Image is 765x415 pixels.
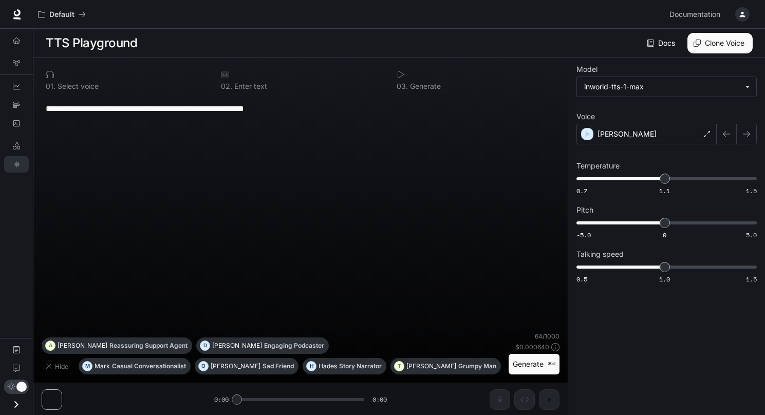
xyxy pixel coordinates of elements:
p: Casual Conversationalist [112,363,186,369]
p: Temperature [576,162,620,169]
p: [PERSON_NAME] [406,363,456,369]
span: 1.5 [746,275,757,284]
div: A [46,337,55,354]
button: All workspaces [33,4,90,25]
div: M [83,358,92,374]
p: [PERSON_NAME] [212,343,262,349]
p: Mark [95,363,110,369]
p: 64 / 1000 [535,332,559,341]
p: Default [49,10,74,19]
p: Model [576,66,598,73]
div: O [199,358,208,374]
button: Generate⌘⏎ [509,354,559,375]
p: Grumpy Man [458,363,496,369]
button: T[PERSON_NAME]Grumpy Man [390,358,501,374]
p: Sad Friend [263,363,294,369]
p: 0 2 . [221,83,232,90]
button: D[PERSON_NAME]Engaging Podcaster [196,337,329,354]
p: 0 3 . [397,83,408,90]
a: Documentation [4,342,29,358]
div: D [200,337,210,354]
p: [PERSON_NAME] [58,343,107,349]
div: T [395,358,404,374]
span: Dark mode toggle [16,381,27,392]
button: Open drawer [5,394,28,415]
div: inworld-tts-1-max [577,77,756,97]
span: 1.0 [659,275,670,284]
span: -5.0 [576,231,591,239]
a: LLM Playground [4,138,29,154]
div: H [307,358,316,374]
button: MMarkCasual Conversationalist [79,358,191,374]
p: [PERSON_NAME] [211,363,260,369]
button: Clone Voice [687,33,753,53]
div: inworld-tts-1-max [584,82,740,92]
button: O[PERSON_NAME]Sad Friend [195,358,298,374]
span: Documentation [669,8,720,21]
p: 0 1 . [46,83,55,90]
a: Dashboards [4,78,29,95]
a: Overview [4,32,29,49]
a: Docs [645,33,679,53]
span: 5.0 [746,231,757,239]
a: Documentation [665,4,728,25]
p: Reassuring Support Agent [109,343,188,349]
span: 0.7 [576,186,587,195]
h1: TTS Playground [46,33,137,53]
a: Logs [4,115,29,131]
a: TTS Playground [4,156,29,173]
p: Voice [576,113,595,120]
p: Generate [408,83,441,90]
p: Hades [319,363,337,369]
span: 1.5 [746,186,757,195]
p: ⌘⏎ [548,361,555,367]
span: 0.5 [576,275,587,284]
p: Select voice [55,83,99,90]
p: Pitch [576,206,593,214]
span: 0 [663,231,666,239]
button: Hide [42,358,74,374]
button: HHadesStory Narrator [303,358,386,374]
p: Enter text [232,83,267,90]
a: Feedback [4,360,29,376]
p: Engaging Podcaster [264,343,324,349]
a: Traces [4,97,29,113]
button: A[PERSON_NAME]Reassuring Support Agent [42,337,192,354]
span: 1.1 [659,186,670,195]
p: Story Narrator [339,363,382,369]
a: Graph Registry [4,55,29,71]
p: Talking speed [576,251,624,258]
p: [PERSON_NAME] [598,129,657,139]
p: $ 0.000640 [515,343,549,351]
